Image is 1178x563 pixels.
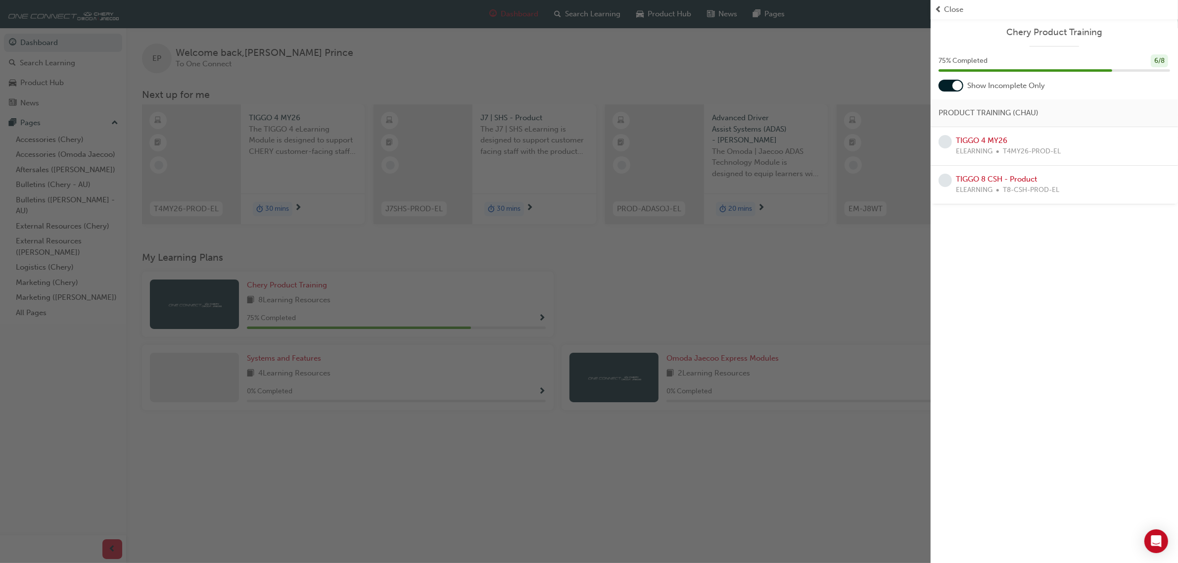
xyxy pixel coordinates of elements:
[939,174,952,187] span: learningRecordVerb_NONE-icon
[1003,146,1061,157] span: T4MY26-PROD-EL
[939,55,988,67] span: 75 % Completed
[939,107,1038,119] span: PRODUCT TRAINING (CHAU)
[939,135,952,148] span: learningRecordVerb_NONE-icon
[956,185,992,196] span: ELEARNING
[935,4,1174,15] button: prev-iconClose
[939,27,1170,38] a: Chery Product Training
[1144,529,1168,553] div: Open Intercom Messenger
[1151,54,1168,68] div: 6 / 8
[935,4,942,15] span: prev-icon
[944,4,963,15] span: Close
[956,175,1037,184] a: TIGGO 8 CSH - Product
[1003,185,1059,196] span: T8-CSH-PROD-EL
[967,80,1045,92] span: Show Incomplete Only
[956,146,992,157] span: ELEARNING
[956,136,1007,145] a: TIGGO 4 MY26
